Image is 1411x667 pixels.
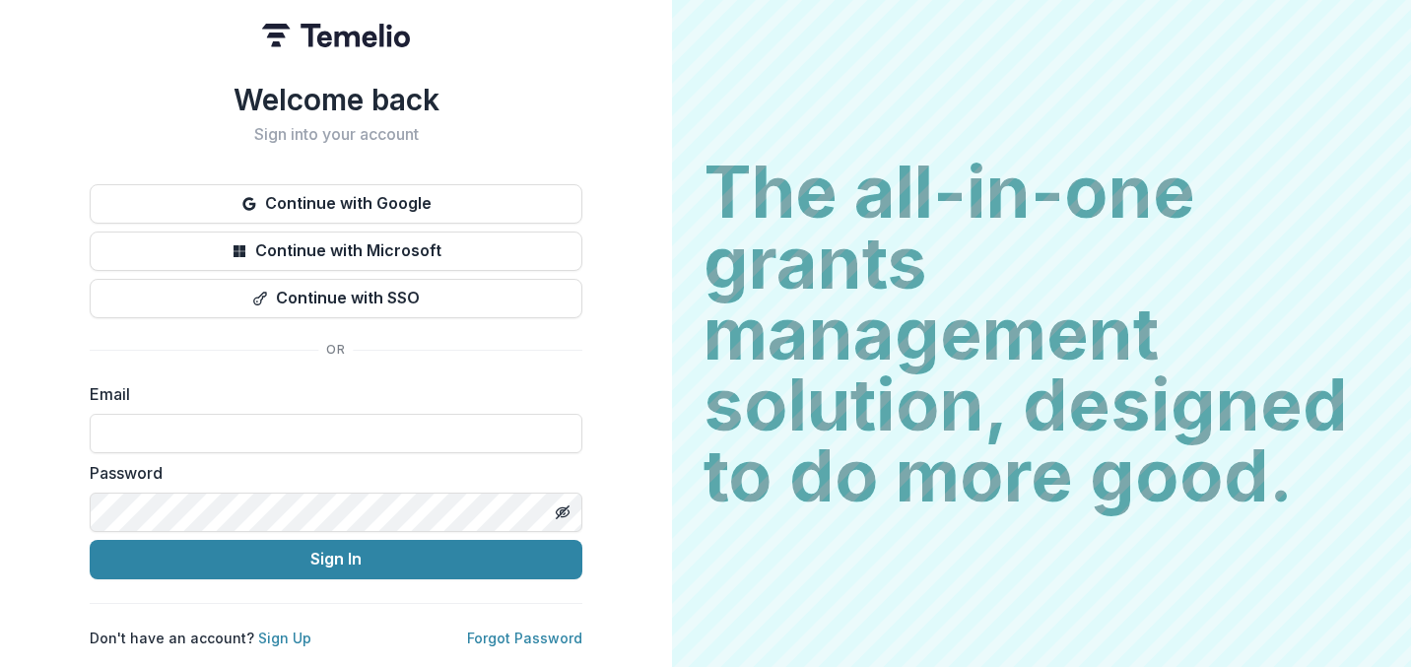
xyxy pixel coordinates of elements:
[90,279,582,318] button: Continue with SSO
[90,232,582,271] button: Continue with Microsoft
[547,497,578,528] button: Toggle password visibility
[90,382,571,406] label: Email
[90,125,582,144] h2: Sign into your account
[90,184,582,224] button: Continue with Google
[90,461,571,485] label: Password
[90,540,582,579] button: Sign In
[258,630,311,646] a: Sign Up
[467,630,582,646] a: Forgot Password
[262,24,410,47] img: Temelio
[90,628,311,648] p: Don't have an account?
[90,82,582,117] h1: Welcome back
